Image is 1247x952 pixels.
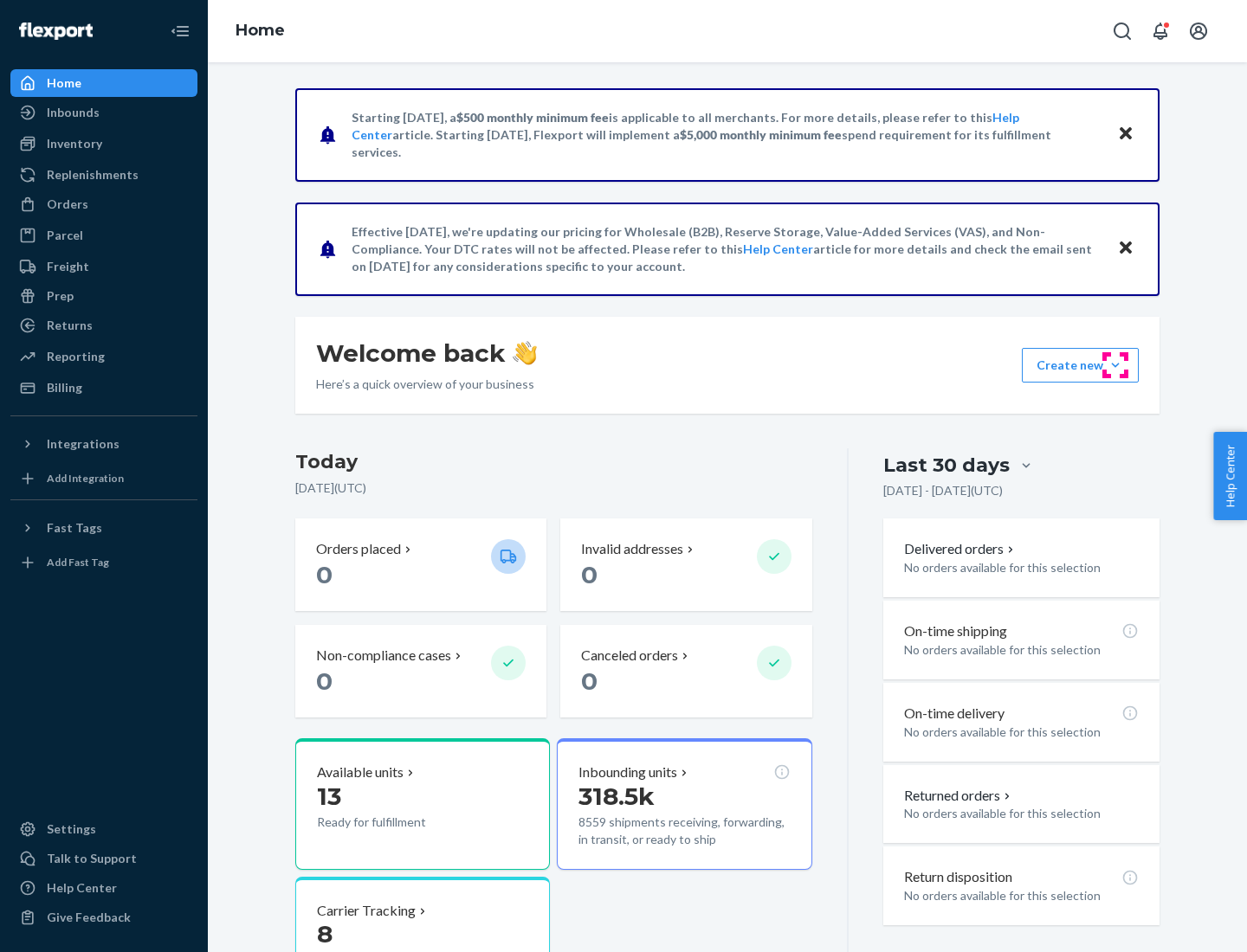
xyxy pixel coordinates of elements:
[904,867,1012,887] p: Return disposition
[10,161,197,189] a: Replenishments
[316,646,451,666] p: Non-compliance cases
[513,341,537,365] img: hand-wave emoji
[352,223,1101,275] p: Effective [DATE], we're updating our pricing for Wholesale (B2B), Reserve Storage, Value-Added Se...
[47,135,102,152] div: Inventory
[904,621,1007,641] p: On-time shipping
[743,241,813,256] a: Help Center
[10,904,197,931] button: Give Feedback
[10,222,197,249] a: Parcel
[10,312,197,339] a: Returns
[317,782,341,811] span: 13
[10,430,197,458] button: Integrations
[10,845,197,872] a: Talk to Support
[47,435,120,453] div: Integrations
[904,641,1139,659] p: No orders available for this selection
[317,919,333,949] span: 8
[236,21,285,40] a: Home
[222,6,299,56] ol: breadcrumbs
[581,539,683,559] p: Invalid addresses
[1115,122,1137,147] button: Close
[19,23,93,40] img: Flexport logo
[47,227,83,244] div: Parcel
[10,190,197,218] a: Orders
[680,127,842,142] span: $5,000 monthly minimum fee
[47,348,105,365] div: Reporting
[295,479,812,497] p: [DATE] ( UTC )
[47,555,109,569] div: Add Fast Tag
[47,879,117,897] div: Help Center
[1181,14,1216,48] button: Open account menu
[47,471,124,486] div: Add Integration
[47,379,82,396] div: Billing
[578,814,790,848] p: 8559 shipments receiving, forwarding, in transit, or ready to ship
[47,287,74,305] div: Prep
[1105,14,1140,48] button: Open Search Box
[904,786,1014,806] button: Returned orders
[47,909,131,926] div: Give Feedback
[317,814,477,831] p: Ready for fulfillment
[581,560,598,589] span: 0
[578,782,655,811] span: 318.5k
[904,704,1005,724] p: On-time delivery
[316,338,537,369] h1: Welcome back
[560,625,811,717] button: Canceled orders 0
[295,518,546,611] button: Orders placed 0
[10,465,197,492] a: Add Integration
[163,14,197,48] button: Close Navigation
[560,518,811,611] button: Invalid addresses 0
[47,74,81,92] div: Home
[1115,236,1137,261] button: Close
[295,448,812,476] h3: Today
[352,109,1101,161] p: Starting [DATE], a is applicable to all merchants. For more details, please refer to this article...
[317,901,416,921] p: Carrier Tracking
[904,539,1018,559] button: Delivered orders
[10,253,197,280] a: Freight
[557,738,811,870] button: Inbounding units318.5k8559 shipments receiving, forwarding, in transit, or ready to ship
[10,549,197,576] a: Add Fast Tag
[295,738,550,870] button: Available units13Ready for fulfillment
[47,166,139,183] div: Replenishments
[316,560,333,589] span: 0
[47,850,137,867] div: Talk to Support
[47,519,102,537] div: Fast Tags
[10,343,197,370] a: Reporting
[578,762,677,782] p: Inbounding units
[317,762,404,782] p: Available units
[295,625,546,717] button: Non-compliance cases 0
[904,559,1139,576] p: No orders available for this selection
[10,69,197,97] a: Home
[316,376,537,393] p: Here’s a quick overview of your business
[10,99,197,126] a: Inbounds
[1143,14,1178,48] button: Open notifications
[456,110,609,125] span: $500 monthly minimum fee
[883,452,1010,479] div: Last 30 days
[47,196,88,213] div: Orders
[904,887,1139,904] p: No orders available for this selection
[904,724,1139,741] p: No orders available for this selection
[10,374,197,402] a: Billing
[10,282,197,310] a: Prep
[10,874,197,902] a: Help Center
[1022,348,1139,383] button: Create new
[316,666,333,696] span: 0
[904,805,1139,822] p: No orders available for this selection
[10,130,197,158] a: Inventory
[47,104,100,121] div: Inbounds
[316,539,401,559] p: Orders placed
[1213,432,1247,520] button: Help Center
[47,258,89,275] div: Freight
[47,820,96,838] div: Settings
[10,514,197,542] button: Fast Tags
[581,646,678,666] p: Canceled orders
[883,482,1003,499] p: [DATE] - [DATE] ( UTC )
[47,317,93,334] div: Returns
[581,666,598,696] span: 0
[10,815,197,843] a: Settings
